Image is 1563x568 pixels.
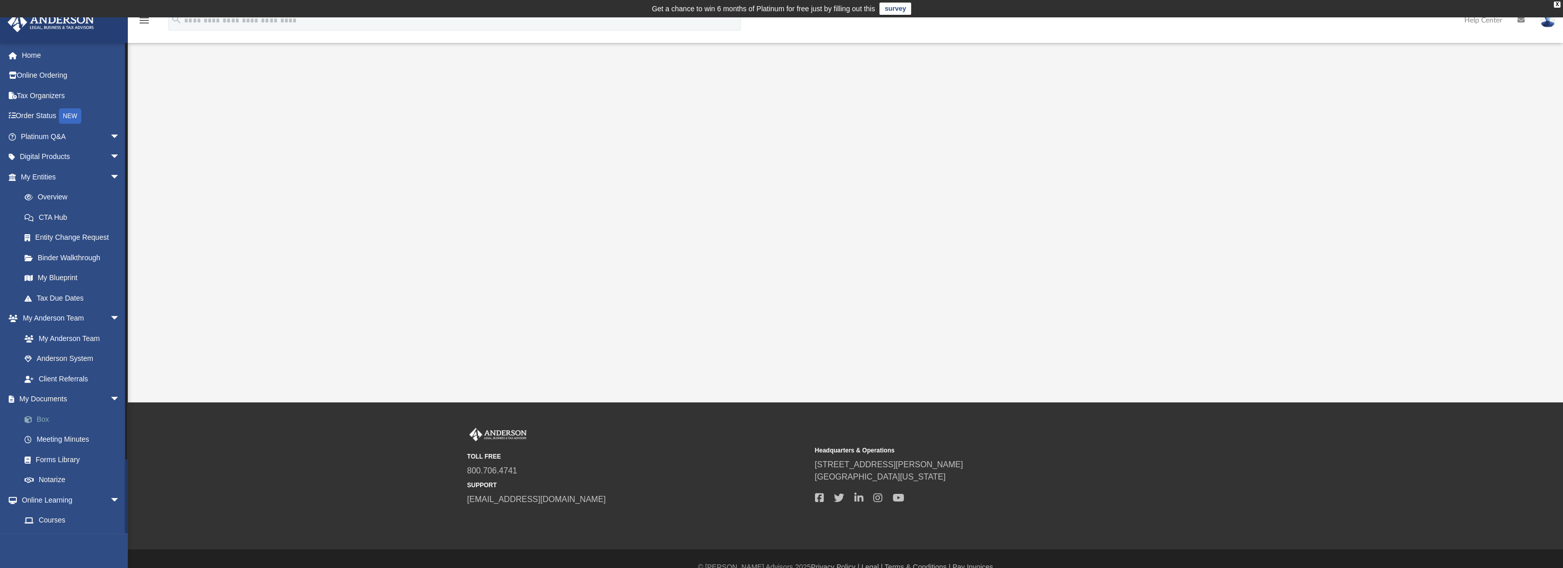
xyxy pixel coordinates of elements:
[467,481,808,490] small: SUPPORT
[138,14,150,27] i: menu
[14,409,135,429] a: Box
[7,167,135,187] a: My Entitiesarrow_drop_down
[467,466,517,475] a: 800.706.4741
[652,3,875,15] div: Get a chance to win 6 months of Platinum for free just by filling out this
[467,428,529,441] img: Anderson Advisors Platinum Portal
[14,449,130,470] a: Forms Library
[110,147,130,168] span: arrow_drop_down
[815,446,1156,455] small: Headquarters & Operations
[1554,2,1560,8] div: close
[14,510,130,531] a: Courses
[110,308,130,329] span: arrow_drop_down
[171,14,182,25] i: search
[14,228,135,248] a: Entity Change Request
[14,530,125,551] a: Video Training
[138,19,150,27] a: menu
[5,12,97,32] img: Anderson Advisors Platinum Portal
[815,460,963,469] a: [STREET_ADDRESS][PERSON_NAME]
[7,308,130,329] a: My Anderson Teamarrow_drop_down
[110,167,130,188] span: arrow_drop_down
[467,452,808,461] small: TOLL FREE
[7,147,135,167] a: Digital Productsarrow_drop_down
[110,490,130,511] span: arrow_drop_down
[59,108,81,124] div: NEW
[14,429,135,450] a: Meeting Minutes
[14,247,135,268] a: Binder Walkthrough
[14,369,130,389] a: Client Referrals
[467,495,606,504] a: [EMAIL_ADDRESS][DOMAIN_NAME]
[7,126,135,147] a: Platinum Q&Aarrow_drop_down
[7,106,135,127] a: Order StatusNEW
[7,389,135,410] a: My Documentsarrow_drop_down
[7,45,135,65] a: Home
[110,389,130,410] span: arrow_drop_down
[14,187,135,208] a: Overview
[7,65,135,86] a: Online Ordering
[14,328,125,349] a: My Anderson Team
[14,349,130,369] a: Anderson System
[7,85,135,106] a: Tax Organizers
[815,472,946,481] a: [GEOGRAPHIC_DATA][US_STATE]
[14,470,135,490] a: Notarize
[14,268,130,288] a: My Blueprint
[14,207,135,228] a: CTA Hub
[14,288,135,308] a: Tax Due Dates
[1540,13,1555,28] img: User Pic
[7,490,130,510] a: Online Learningarrow_drop_down
[879,3,911,15] a: survey
[110,126,130,147] span: arrow_drop_down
